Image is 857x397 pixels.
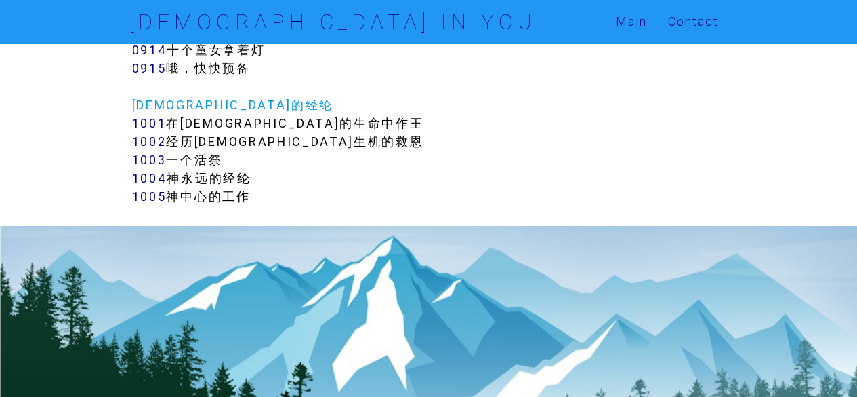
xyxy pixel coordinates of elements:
[132,42,167,58] a: 0914
[132,134,167,149] a: 1002
[132,60,167,76] a: 0915
[132,170,167,186] a: 1004
[132,97,333,113] a: [DEMOGRAPHIC_DATA]的经纶
[132,189,167,204] a: 1005
[132,115,167,131] a: 1001
[799,336,847,387] iframe: Chat
[132,152,167,168] a: 1003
